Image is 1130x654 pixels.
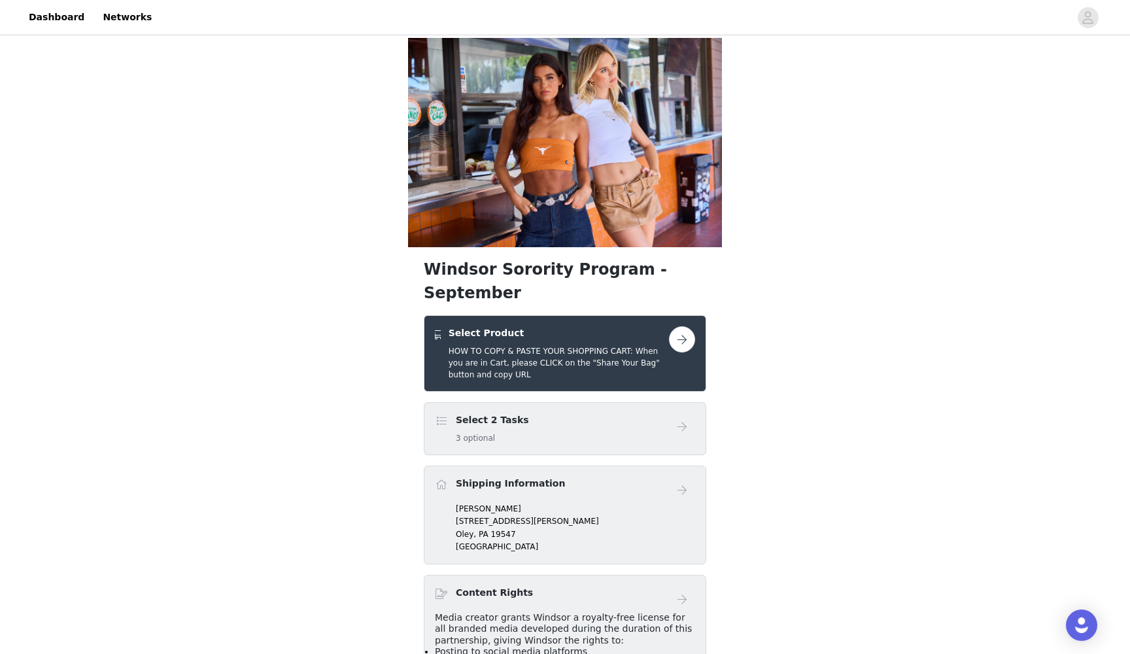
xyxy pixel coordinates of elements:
[456,586,533,600] h4: Content Rights
[408,38,722,247] img: campaign image
[424,315,706,392] div: Select Product
[424,402,706,455] div: Select 2 Tasks
[456,432,529,444] h5: 3 optional
[21,3,92,32] a: Dashboard
[456,515,695,527] p: [STREET_ADDRESS][PERSON_NAME]
[449,345,669,381] h5: HOW TO COPY & PASTE YOUR SHOPPING CART: When you are in Cart, please CLICK on the "Share Your Bag...
[1082,7,1094,28] div: avatar
[435,612,692,645] span: Media creator grants Windsor a royalty-free license for all branded media developed during the du...
[490,530,515,539] span: 19547
[456,503,695,515] p: [PERSON_NAME]
[456,413,529,427] h4: Select 2 Tasks
[456,541,695,553] p: [GEOGRAPHIC_DATA]
[456,477,565,490] h4: Shipping Information
[456,530,476,539] span: Oley,
[449,326,669,340] h4: Select Product
[95,3,160,32] a: Networks
[1066,610,1097,641] div: Open Intercom Messenger
[424,466,706,564] div: Shipping Information
[479,530,488,539] span: PA
[424,258,706,305] h1: Windsor Sorority Program - September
